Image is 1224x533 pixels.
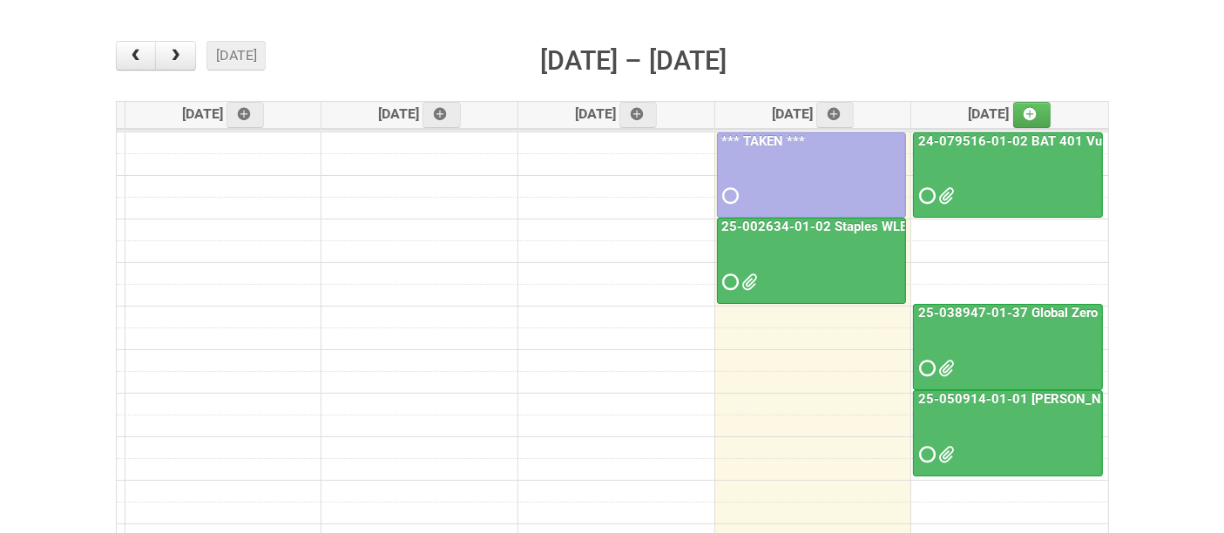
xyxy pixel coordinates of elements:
span: Requested [723,276,735,288]
span: [DATE] [378,105,461,122]
a: 24-079516-01-02 BAT 401 Vuse Box RCT [915,133,1174,149]
a: 25-038947-01-37 Global Zero Sugar Tea Test [913,304,1103,390]
a: Add an event [1013,102,1052,128]
span: MOR 25-050914-01-01 - Codes CDS.xlsm MOR 25-050914-01-01 - Code G.xlsm 25050914 Baxter Code SCD L... [938,449,950,461]
a: Add an event [619,102,658,128]
a: 25-050914-01-01 [PERSON_NAME] C&U [913,390,1103,476]
span: Requested [919,362,931,374]
a: 25-002634-01-02 Staples WLE 2025 Community - 8th Mailing [717,218,906,304]
button: [DATE] [206,41,266,71]
span: 25-038947-01-37 Global Zero Sugar Tea Test - LPF.xlsx Green Tea Jasmine Honey.pdf Green Tea Yuzu.... [938,362,950,374]
a: 24-079516-01-02 BAT 401 Vuse Box RCT [913,132,1103,219]
span: GROUP 1001.jpg MOR 25-002634-01-02 - 8th Mailing.xlsm Staples Mailing - September Addresses Lion.... [742,276,754,288]
span: [DATE] [575,105,658,122]
span: Requested [919,190,931,202]
span: [DATE] [772,105,855,122]
span: Requested [723,190,735,202]
span: Requested [919,449,931,461]
a: 25-038947-01-37 Global Zero Sugar Tea Test [915,305,1192,320]
span: [DATE] [182,105,265,122]
h2: [DATE] – [DATE] [540,41,727,81]
a: Add an event [227,102,265,128]
a: Add an event [423,102,461,128]
span: [DATE] [969,105,1052,122]
a: 25-002634-01-02 Staples WLE 2025 Community - 8th Mailing [719,219,1095,234]
span: 24-079516-01-02 - LPF.xlsx RAIBAT Vuse Pro Box RCT Study - Pregnancy Test Letter - 11JUL2025.pdf ... [938,190,950,202]
a: 25-050914-01-01 [PERSON_NAME] C&U [915,391,1165,407]
a: Add an event [816,102,855,128]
